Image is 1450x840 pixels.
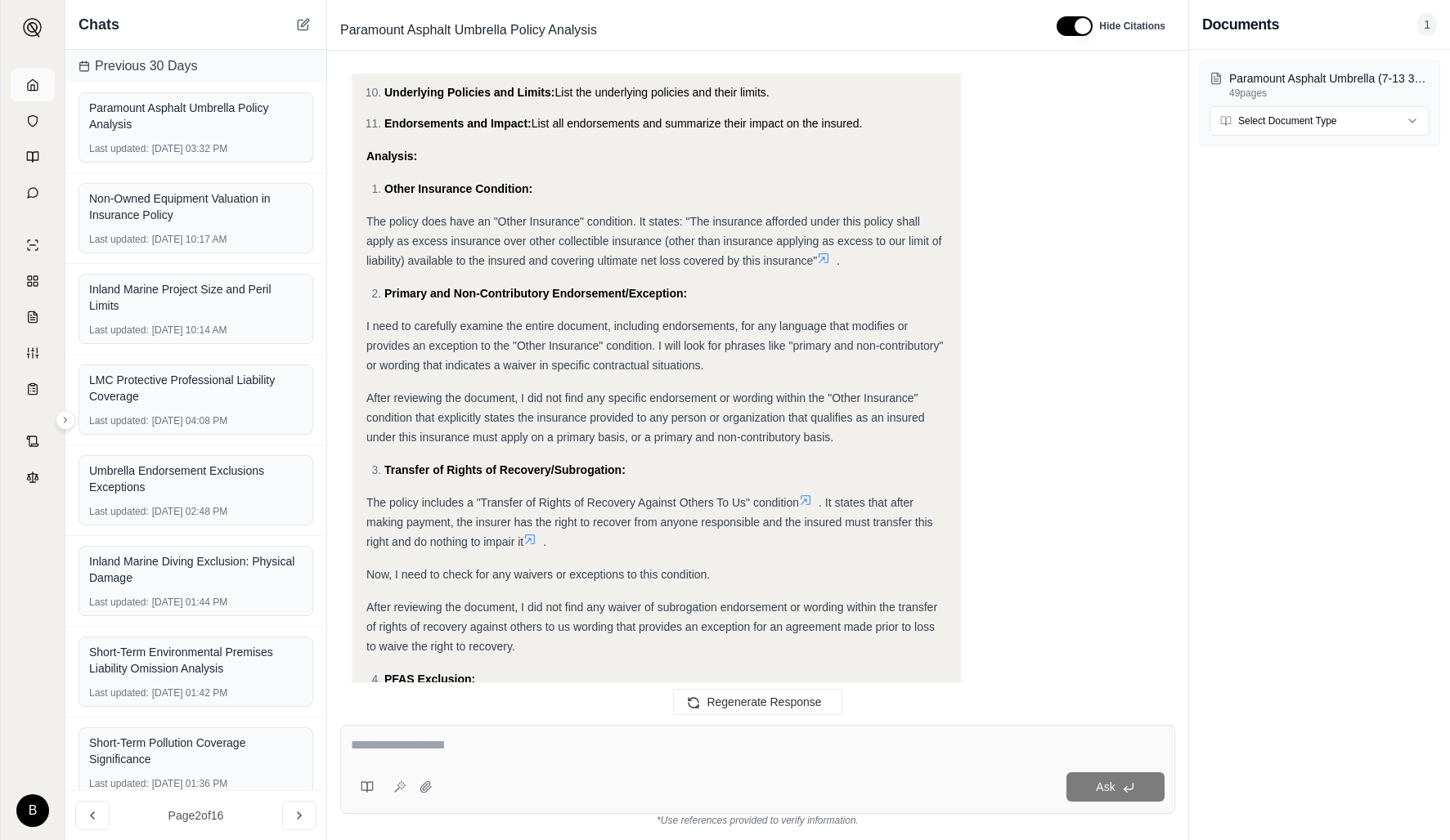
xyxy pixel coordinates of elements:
div: [DATE] 02:48 PM [89,505,303,518]
button: Paramount Asphalt Umbrella (7-13 30k).pdf49pages [1210,70,1430,100]
a: Chat [11,176,55,209]
span: List the underlying policies and their limits. [554,86,769,99]
img: Expand sidebar [23,18,43,38]
span: Primary and Non-Contributory Endorsement/Exception: [384,287,687,300]
div: [DATE] 01:36 PM [89,777,303,790]
h3: Documents [1202,13,1279,36]
span: 1 [1417,13,1437,36]
span: Last updated: [89,324,149,337]
div: Previous 30 Days [65,50,326,83]
div: Short-Term Pollution Coverage Significance [89,735,303,767]
div: *Use references provided to verify information. [340,814,1175,827]
span: . It states that after making payment, the insurer has the right to recover from anyone responsib... [366,496,933,548]
a: Single Policy [11,229,55,261]
div: Inland Marine Diving Exclusion: Physical Damage [89,553,303,586]
span: Underlying Policies and Limits: [384,86,554,99]
span: Ask [1096,780,1115,793]
span: Endorsements and Impact: [384,117,532,130]
span: Chats [79,13,119,36]
div: Short-Term Environmental Premises Liability Omission Analysis [89,644,303,677]
span: After reviewing the document, I did not find any waiver of subrogation endorsement or wording wit... [366,601,937,653]
a: Custom Report [11,337,55,369]
strong: Analysis: [366,150,417,163]
a: Claim Coverage [11,301,55,333]
div: Non-Owned Equipment Valuation in Insurance Policy [89,190,303,223]
span: Transfer of Rights of Recovery/Subrogation: [384,463,626,476]
span: . [543,535,546,548]
span: I need to carefully examine the entire document, including endorsements, for any language that mo... [366,319,943,372]
span: PFAS Exclusion: [384,672,475,686]
button: Expand sidebar [16,11,49,44]
a: Coverage Table [11,373,55,405]
p: 49 pages [1229,87,1430,100]
button: Ask [1066,772,1165,802]
p: Paramount Asphalt Umbrella (7-13 30k).pdf [1229,70,1430,87]
span: The policy does have an "Other Insurance" condition. It states: "The insurance afforded under thi... [366,215,941,267]
div: Inland Marine Project Size and Peril Limits [89,281,303,314]
a: Legal Search Engine [11,461,55,494]
span: Last updated: [89,233,149,246]
span: Last updated: [89,414,149,427]
span: Last updated: [89,777,149,790]
div: Edit Title [334,17,1037,43]
button: Expand sidebar [56,410,75,430]
span: After reviewing the document, I did not find any specific endorsement or wording within the "Othe... [366,391,925,444]
a: Documents Vault [11,105,55,137]
div: [DATE] 10:17 AM [89,233,303,246]
div: [DATE] 01:44 PM [89,596,303,609]
span: Now, I need to check for any waivers or exceptions to this condition. [366,568,710,581]
span: List all endorsements and summarize their impact on the insured. [532,117,863,130]
div: [DATE] 10:14 AM [89,324,303,337]
span: Regenerate Response [707,695,821,708]
button: New Chat [294,15,313,34]
div: LMC Protective Professional Liability Coverage [89,372,303,404]
span: Paramount Asphalt Umbrella Policy Analysis [334,17,604,43]
div: [DATE] 04:08 PM [89,414,303,427]
a: Contract Analysis [11,425,55,458]
div: Umbrella Endorsement Exclusions Exceptions [89,462,303,495]
span: Page 2 of 16 [168,807,224,824]
div: [DATE] 01:42 PM [89,686,303,699]
div: B [16,794,49,827]
span: Last updated: [89,505,149,518]
span: Other Insurance Condition: [384,182,532,195]
span: The policy includes a "Transfer of Rights of Recovery Against Others To Us" condition [366,496,799,509]
span: . [837,254,840,267]
button: Regenerate Response [673,689,842,715]
span: Hide Citations [1099,20,1165,33]
span: Last updated: [89,142,149,155]
div: [DATE] 03:32 PM [89,142,303,155]
span: Last updated: [89,596,149,609]
span: Last updated: [89,686,149,699]
a: Policy Comparisons [11,265,55,297]
a: Prompt Library [11,141,55,173]
div: Paramount Asphalt Umbrella Policy Analysis [89,100,303,132]
a: Home [11,69,55,101]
